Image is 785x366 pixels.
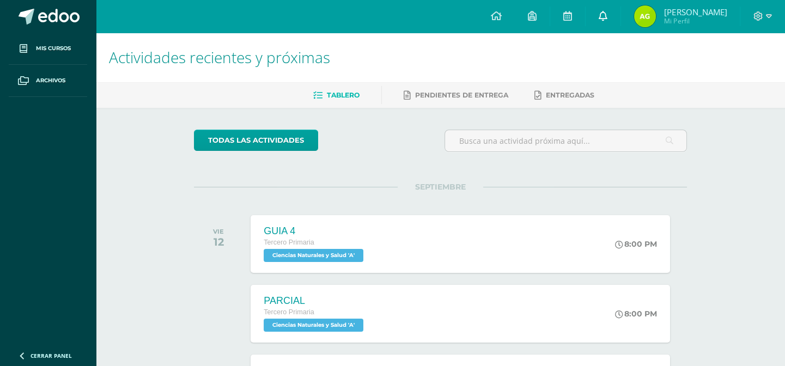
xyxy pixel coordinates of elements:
span: Tablero [327,91,360,99]
span: SEPTIEMBRE [398,182,483,192]
div: 8:00 PM [615,309,657,319]
a: Pendientes de entrega [404,87,508,104]
a: Tablero [313,87,360,104]
div: GUIA 4 [264,225,366,237]
span: [PERSON_NAME] [664,7,727,17]
a: Mis cursos [9,33,87,65]
a: todas las Actividades [194,130,318,151]
div: 8:00 PM [615,239,657,249]
span: Tercero Primaria [264,308,314,316]
span: Tercero Primaria [264,239,314,246]
div: 12 [213,235,224,248]
img: 7f81f4ba5cc2156d4da63f1ddbdbb887.png [634,5,656,27]
span: Archivos [36,76,65,85]
input: Busca una actividad próxima aquí... [445,130,686,151]
span: Actividades recientes y próximas [109,47,330,68]
span: Ciencias Naturales y Salud 'A' [264,249,363,262]
span: Mis cursos [36,44,71,53]
div: PARCIAL [264,295,366,307]
span: Ciencias Naturales y Salud 'A' [264,319,363,332]
span: Pendientes de entrega [415,91,508,99]
a: Archivos [9,65,87,97]
div: VIE [213,228,224,235]
span: Entregadas [546,91,594,99]
span: Mi Perfil [664,16,727,26]
a: Entregadas [534,87,594,104]
span: Cerrar panel [31,352,72,359]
